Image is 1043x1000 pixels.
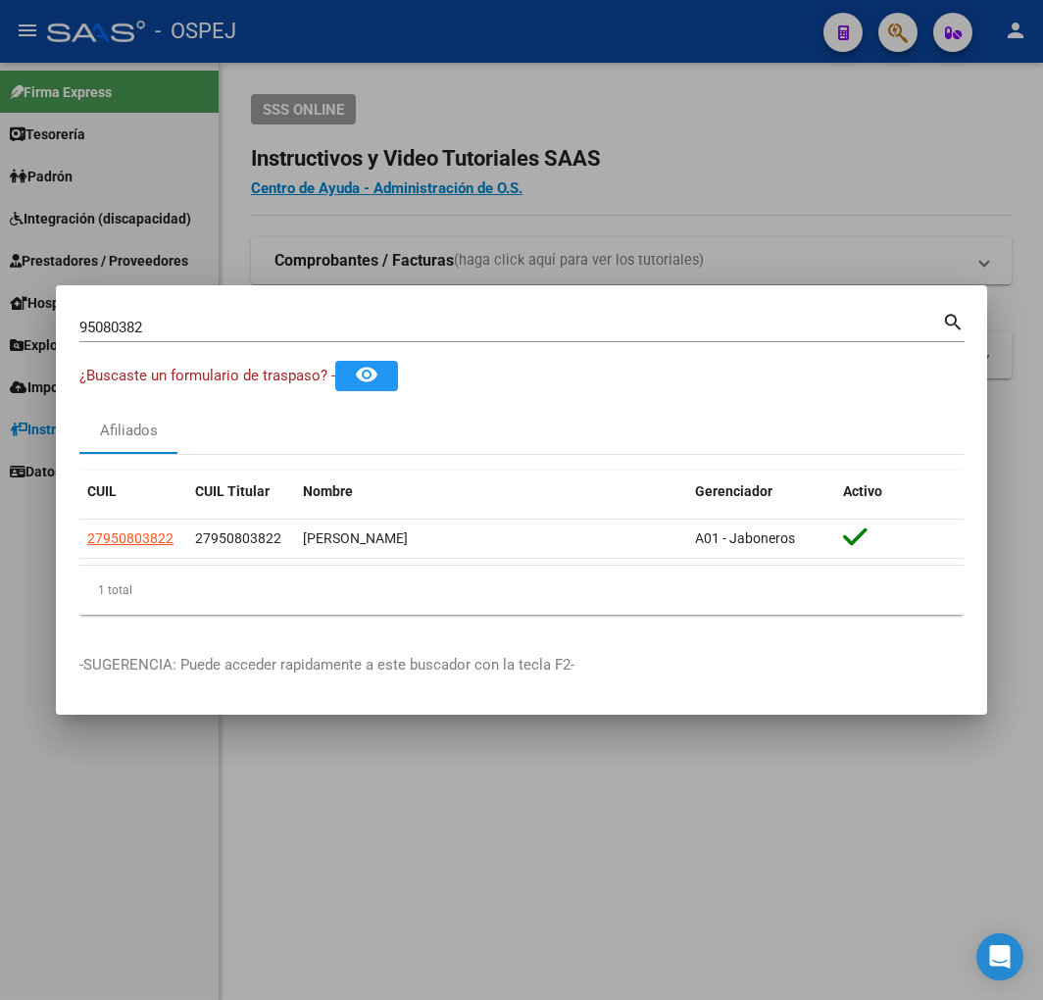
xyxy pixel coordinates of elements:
span: A01 - Jaboneros [695,530,795,546]
span: CUIL [87,483,117,499]
span: Gerenciador [695,483,772,499]
datatable-header-cell: Activo [835,471,964,513]
div: 1 total [79,566,964,615]
datatable-header-cell: CUIL [79,471,187,513]
p: -SUGERENCIA: Puede acceder rapidamente a este buscador con la tecla F2- [79,654,964,676]
mat-icon: remove_red_eye [355,363,378,386]
div: [PERSON_NAME] [303,527,679,550]
span: 27950803822 [87,530,174,546]
span: 27950803822 [195,530,281,546]
datatable-header-cell: Nombre [295,471,687,513]
span: Activo [843,483,882,499]
span: CUIL Titular [195,483,270,499]
span: Nombre [303,483,353,499]
datatable-header-cell: Gerenciador [687,471,835,513]
div: Afiliados [100,420,158,442]
div: Open Intercom Messenger [976,933,1023,980]
datatable-header-cell: CUIL Titular [187,471,295,513]
mat-icon: search [942,309,965,332]
span: ¿Buscaste un formulario de traspaso? - [79,367,335,384]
